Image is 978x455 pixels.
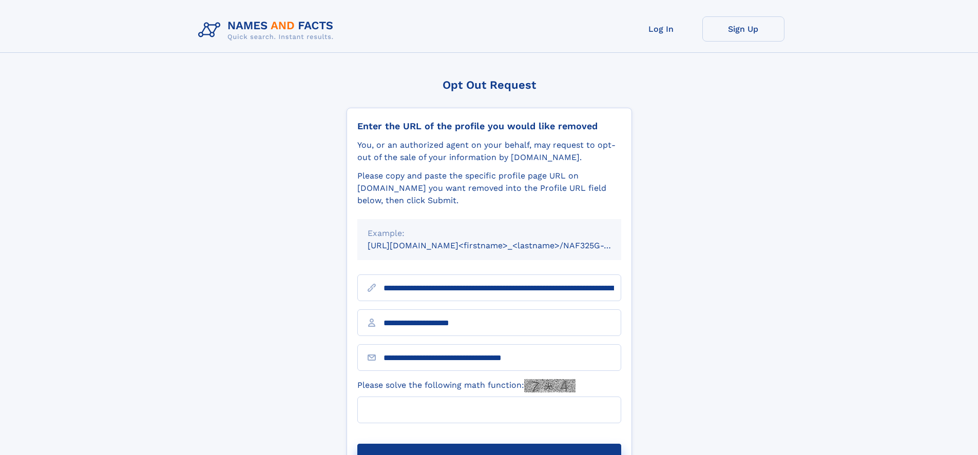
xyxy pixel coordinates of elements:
div: Enter the URL of the profile you would like removed [357,121,621,132]
div: Please copy and paste the specific profile page URL on [DOMAIN_NAME] you want removed into the Pr... [357,170,621,207]
div: Opt Out Request [347,78,632,91]
div: You, or an authorized agent on your behalf, may request to opt-out of the sale of your informatio... [357,139,621,164]
small: [URL][DOMAIN_NAME]<firstname>_<lastname>/NAF325G-xxxxxxxx [368,241,641,250]
a: Sign Up [702,16,784,42]
div: Example: [368,227,611,240]
img: Logo Names and Facts [194,16,342,44]
a: Log In [620,16,702,42]
label: Please solve the following math function: [357,379,576,392]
